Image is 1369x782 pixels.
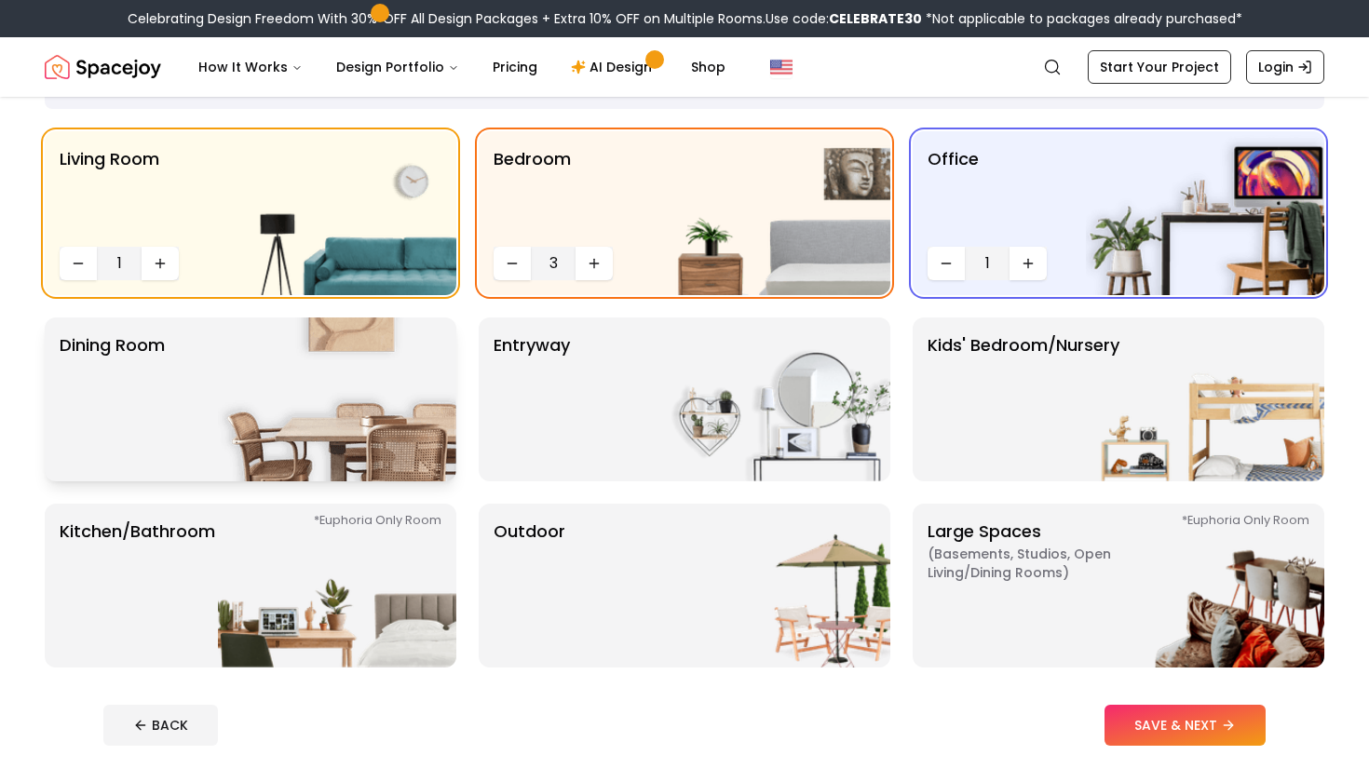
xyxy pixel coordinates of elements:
[1088,50,1231,84] a: Start Your Project
[770,56,793,78] img: United States
[104,252,134,275] span: 1
[1086,131,1324,295] img: Office
[494,332,570,466] p: entryway
[1246,50,1324,84] a: Login
[103,705,218,746] button: BACK
[652,317,890,481] img: entryway
[494,247,531,280] button: Decrease quantity
[928,247,965,280] button: Decrease quantity
[556,48,672,86] a: AI Design
[494,146,571,239] p: Bedroom
[183,48,740,86] nav: Main
[321,48,474,86] button: Design Portfolio
[1086,504,1324,667] img: Large Spaces *Euphoria Only
[45,48,161,86] a: Spacejoy
[766,9,922,28] span: Use code:
[60,519,215,653] p: Kitchen/Bathroom
[538,252,568,275] span: 3
[676,48,740,86] a: Shop
[972,252,1002,275] span: 1
[60,146,159,239] p: Living Room
[1105,705,1266,746] button: SAVE & NEXT
[652,504,890,667] img: Outdoor
[922,9,1242,28] span: *Not applicable to packages already purchased*
[494,519,565,653] p: Outdoor
[128,9,1242,28] div: Celebrating Design Freedom With 30% OFF All Design Packages + Extra 10% OFF on Multiple Rooms.
[928,545,1160,582] span: ( Basements, Studios, Open living/dining rooms )
[142,247,179,280] button: Increase quantity
[60,247,97,280] button: Decrease quantity
[45,48,161,86] img: Spacejoy Logo
[45,37,1324,97] nav: Global
[183,48,318,86] button: How It Works
[928,519,1160,653] p: Large Spaces
[1086,317,1324,481] img: Kids' Bedroom/Nursery
[60,332,165,466] p: Dining Room
[928,146,979,239] p: Office
[928,332,1119,466] p: Kids' Bedroom/Nursery
[478,48,552,86] a: Pricing
[652,131,890,295] img: Bedroom
[218,317,456,481] img: Dining Room
[1010,247,1047,280] button: Increase quantity
[829,9,922,28] b: CELEBRATE30
[218,131,456,295] img: Living Room
[576,247,613,280] button: Increase quantity
[218,504,456,667] img: Kitchen/Bathroom *Euphoria Only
